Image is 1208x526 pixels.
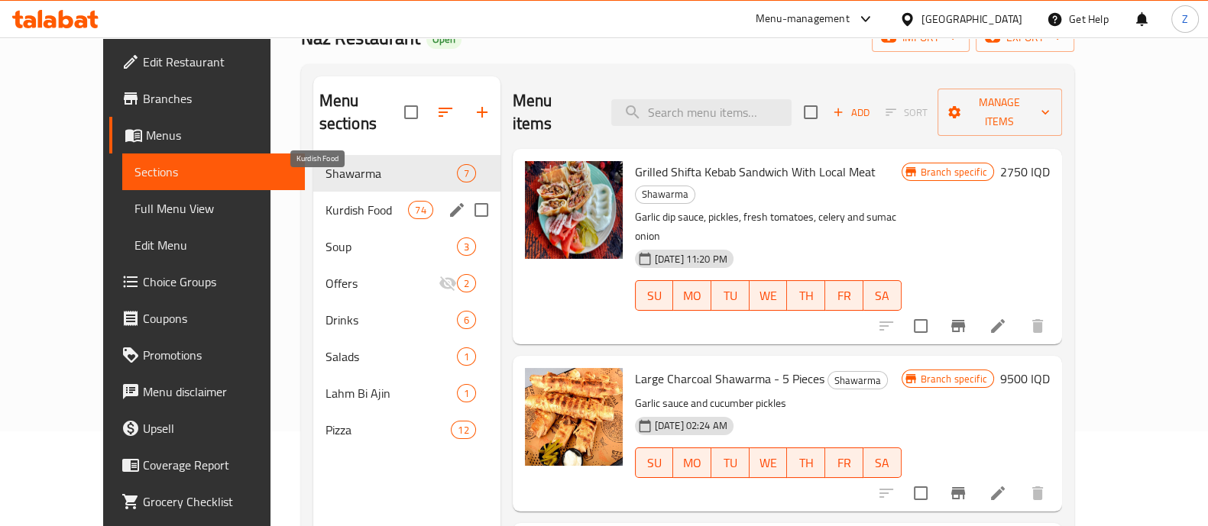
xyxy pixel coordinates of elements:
span: FR [831,452,857,474]
button: Add [827,101,876,124]
span: Grilled Shifta Kebab Sandwich With Local Meat [635,160,876,183]
a: Branches [109,80,305,117]
a: Menu disclaimer [109,373,305,410]
span: Edit Menu [134,236,293,254]
span: 2 [458,276,475,291]
a: Edit menu item [989,484,1007,502]
span: Edit Restaurant [143,53,293,71]
span: Drinks [325,311,457,329]
div: Soup3 [313,228,500,265]
span: Upsell [143,419,293,437]
span: SA [870,285,895,307]
span: 1 [458,386,475,401]
a: Edit menu item [989,317,1007,335]
span: Lahm Bi Ajin [325,384,457,402]
span: Sections [134,163,293,181]
span: Branch specific [915,165,993,179]
span: Menus [146,126,293,144]
span: SA [870,452,895,474]
button: TU [711,280,750,311]
span: SU [642,285,668,307]
div: Shawarma7 [313,155,500,192]
h2: Menu sections [319,89,404,135]
a: Choice Groups [109,263,305,300]
nav: Menu sections [313,149,500,454]
span: Add item [827,101,876,124]
button: Branch-specific-item [940,308,976,344]
a: Grocery Checklist [109,483,305,520]
span: MO [679,285,705,307]
span: TU [717,285,743,307]
span: TH [793,285,819,307]
span: 7 [458,166,475,181]
span: Sort sections [427,94,464,131]
img: Large Charcoal Shawarma - 5 Pieces [525,368,623,466]
button: WE [750,280,788,311]
span: Z [1182,11,1188,27]
button: TH [787,447,825,478]
span: Shawarma [325,164,457,182]
span: Shawarma [828,372,887,389]
div: Drinks6 [313,302,500,338]
a: Promotions [109,337,305,373]
span: TU [717,452,743,474]
button: delete [1019,308,1056,344]
span: Select section [795,96,827,128]
span: Soup [325,237,457,256]
span: Branches [143,89,293,108]
span: Add [831,104,872,121]
span: MO [679,452,705,474]
svg: Inactive section [439,274,457,292]
button: SA [863,280,902,311]
span: import [884,28,957,47]
div: items [457,164,476,182]
div: Menu-management [756,10,850,28]
span: Promotions [143,346,293,364]
a: Coupons [109,300,305,337]
img: Grilled Shifta Kebab Sandwich With Local Meat [525,161,623,259]
a: Menus [109,117,305,153]
span: Kurdish Food [325,201,409,219]
span: Open [426,33,462,46]
span: Shawarma [636,186,695,203]
div: Shawarma [635,186,695,204]
div: Open [426,31,462,49]
button: SA [863,447,902,478]
span: Manage items [950,93,1050,131]
span: Offers [325,274,439,292]
button: Add section [464,94,500,131]
a: Full Menu View [122,190,305,227]
span: WE [756,285,782,307]
span: Select to update [905,477,937,509]
button: Manage items [938,89,1062,136]
div: items [457,311,476,329]
span: Pizza [325,421,452,439]
span: 74 [409,203,432,218]
span: Coverage Report [143,456,293,474]
a: Coverage Report [109,447,305,483]
a: Sections [122,153,305,190]
span: TH [793,452,819,474]
div: items [457,347,476,366]
span: 12 [452,423,474,437]
a: Upsell [109,410,305,447]
div: Offers2 [313,265,500,302]
p: Garlic sauce and cucumber pickles [635,394,902,413]
span: Salads [325,347,457,366]
span: FR [831,285,857,307]
h6: 9500 IQD [1000,368,1050,389]
span: SU [642,452,668,474]
div: items [457,384,476,402]
input: search [611,99,792,126]
button: FR [825,447,863,478]
span: Menu disclaimer [143,382,293,401]
span: Select to update [905,310,937,342]
button: SU [635,280,674,311]
div: Kurdish Food74edit [313,192,500,228]
span: export [988,28,1062,47]
div: [GEOGRAPHIC_DATA] [921,11,1022,27]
